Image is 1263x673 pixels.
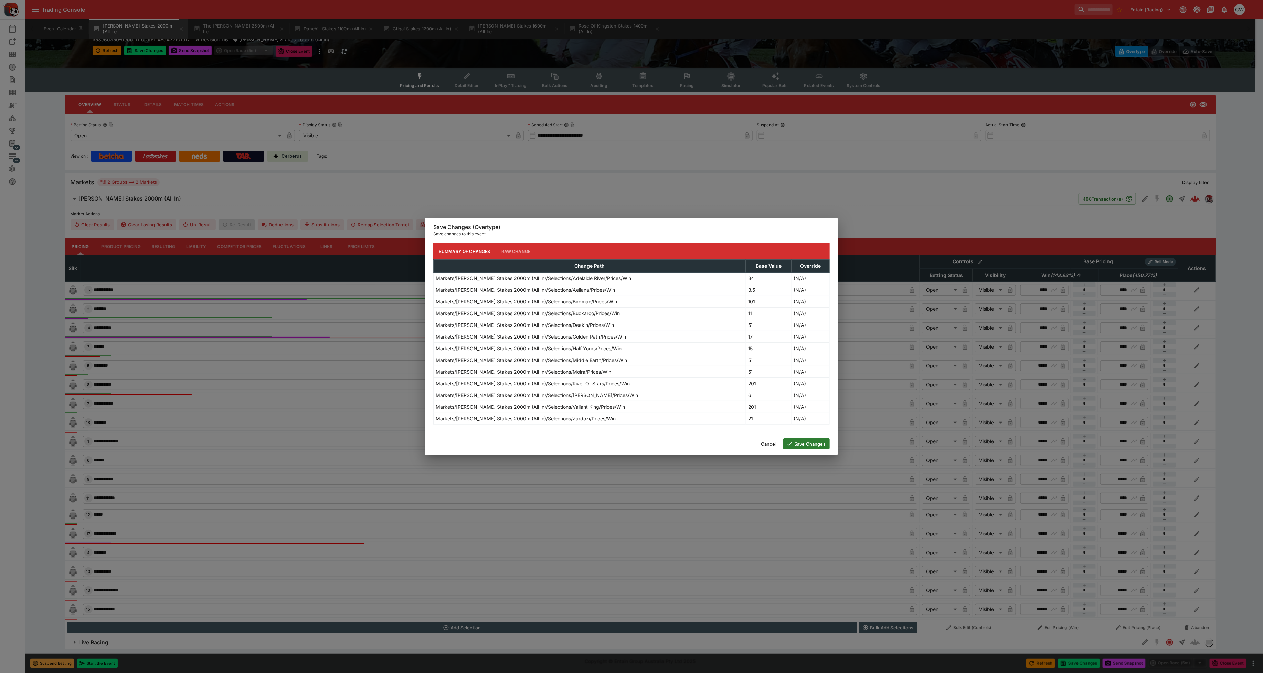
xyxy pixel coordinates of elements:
td: (N/A) [792,331,829,343]
td: (N/A) [792,308,829,319]
td: (N/A) [792,354,829,366]
h6: Save Changes (Overtype) [433,224,830,231]
td: (N/A) [792,389,829,401]
p: Markets/[PERSON_NAME] Stakes 2000m (All In)/Selections/Deakin/Prices/Win [436,321,614,329]
td: 51 [746,354,792,366]
p: Markets/[PERSON_NAME] Stakes 2000m (All In)/Selections/Aeliana/Prices/Win [436,286,615,293]
td: (N/A) [792,366,829,378]
td: 51 [746,319,792,331]
p: Markets/[PERSON_NAME] Stakes 2000m (All In)/Selections/Birdman/Prices/Win [436,298,617,305]
p: Markets/[PERSON_NAME] Stakes 2000m (All In)/Selections/Middle Earth/Prices/Win [436,356,627,364]
th: Override [792,260,829,273]
p: Markets/[PERSON_NAME] Stakes 2000m (All In)/Selections/Adelaide River/Prices/Win [436,275,631,282]
td: (N/A) [792,413,829,425]
button: Summary of Changes [433,243,496,259]
td: (N/A) [792,319,829,331]
p: Markets/[PERSON_NAME] Stakes 2000m (All In)/Selections/Half Yours/Prices/Win [436,345,622,352]
button: Save Changes [783,438,830,449]
p: Save changes to this event. [433,231,830,237]
p: Markets/[PERSON_NAME] Stakes 2000m (All In)/Selections/[PERSON_NAME]/Prices/Win [436,392,638,399]
th: Base Value [746,260,792,273]
td: 17 [746,331,792,343]
td: 51 [746,366,792,378]
td: 201 [746,401,792,413]
td: 15 [746,343,792,354]
td: 6 [746,389,792,401]
th: Change Path [434,260,746,273]
p: Markets/[PERSON_NAME] Stakes 2000m (All In)/Selections/River Of Stars/Prices/Win [436,380,630,387]
td: (N/A) [792,343,829,354]
td: 34 [746,273,792,284]
td: (N/A) [792,273,829,284]
td: (N/A) [792,378,829,389]
button: Raw Change [496,243,536,259]
td: 11 [746,308,792,319]
td: 3.5 [746,284,792,296]
td: (N/A) [792,296,829,308]
p: Markets/[PERSON_NAME] Stakes 2000m (All In)/Selections/Golden Path/Prices/Win [436,333,626,340]
td: 101 [746,296,792,308]
p: Markets/[PERSON_NAME] Stakes 2000m (All In)/Selections/Valiant King/Prices/Win [436,403,625,410]
td: (N/A) [792,401,829,413]
button: Cancel [757,438,781,449]
td: (N/A) [792,284,829,296]
p: Markets/[PERSON_NAME] Stakes 2000m (All In)/Selections/Zardozi/Prices/Win [436,415,616,422]
td: 21 [746,413,792,425]
td: 201 [746,378,792,389]
p: Markets/[PERSON_NAME] Stakes 2000m (All In)/Selections/Buckaroo/Prices/Win [436,310,620,317]
p: Markets/[PERSON_NAME] Stakes 2000m (All In)/Selections/Moira/Prices/Win [436,368,611,375]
